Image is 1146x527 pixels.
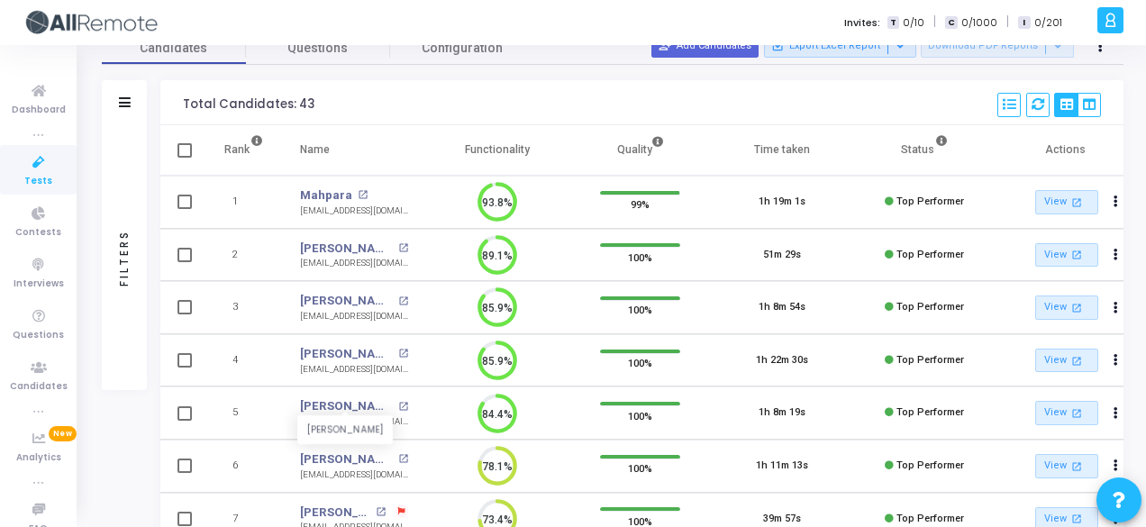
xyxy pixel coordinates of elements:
[300,240,394,258] a: [PERSON_NAME]
[300,504,371,522] a: [PERSON_NAME]
[1035,243,1098,268] a: View
[1104,454,1129,479] button: Actions
[398,243,408,253] mat-icon: open_in_new
[183,97,314,112] div: Total Candidates: 43
[300,140,330,159] div: Name
[628,354,652,372] span: 100%
[23,5,158,41] img: logo
[771,40,784,52] mat-icon: save_alt
[10,379,68,395] span: Candidates
[961,15,997,31] span: 0/1000
[426,125,568,176] th: Functionality
[759,405,805,421] div: 1h 8m 19s
[896,406,964,418] span: Top Performer
[1035,401,1098,425] a: View
[887,16,899,30] span: T
[14,277,64,292] span: Interviews
[205,281,282,334] td: 3
[1104,348,1129,373] button: Actions
[1069,300,1085,315] mat-icon: open_in_new
[756,459,808,474] div: 1h 11m 13s
[1035,295,1098,320] a: View
[102,39,246,58] span: Candidates
[628,406,652,424] span: 100%
[300,186,352,204] a: Mahpara
[651,34,759,58] button: Add Candidates
[1034,15,1062,31] span: 0/201
[1054,93,1101,117] div: View Options
[896,249,964,260] span: Top Performer
[1104,190,1129,215] button: Actions
[763,512,801,527] div: 39m 57s
[844,15,880,31] label: Invites:
[300,468,408,482] div: [EMAIL_ADDRESS][DOMAIN_NAME]
[853,125,996,176] th: Status
[1104,242,1129,268] button: Actions
[398,296,408,306] mat-icon: open_in_new
[759,195,805,210] div: 1h 19m 1s
[205,176,282,229] td: 1
[921,34,1074,58] button: Download PDF Reports
[300,345,394,363] a: [PERSON_NAME]
[628,301,652,319] span: 100%
[1035,190,1098,214] a: View
[422,39,503,58] span: Configuration
[116,159,132,357] div: Filters
[398,402,408,412] mat-icon: open_in_new
[1018,16,1030,30] span: I
[1069,405,1085,421] mat-icon: open_in_new
[398,454,408,464] mat-icon: open_in_new
[896,301,964,313] span: Top Performer
[764,34,916,58] button: Export Excel Report
[763,248,801,263] div: 51m 29s
[246,39,390,58] span: Questions
[205,386,282,440] td: 5
[205,125,282,176] th: Rank
[1104,295,1129,321] button: Actions
[16,450,61,466] span: Analytics
[896,354,964,366] span: Top Performer
[896,195,964,207] span: Top Performer
[628,248,652,266] span: 100%
[996,125,1138,176] th: Actions
[1104,401,1129,426] button: Actions
[205,334,282,387] td: 4
[300,292,394,310] a: [PERSON_NAME]
[628,459,652,477] span: 100%
[1069,459,1085,474] mat-icon: open_in_new
[1035,349,1098,373] a: View
[300,204,408,218] div: [EMAIL_ADDRESS][DOMAIN_NAME]
[945,16,957,30] span: C
[300,310,408,323] div: [EMAIL_ADDRESS][DOMAIN_NAME]
[1006,13,1009,32] span: |
[24,174,52,189] span: Tests
[1069,353,1085,368] mat-icon: open_in_new
[759,300,805,315] div: 1h 8m 54s
[358,190,368,200] mat-icon: open_in_new
[300,450,394,468] a: [PERSON_NAME]
[754,140,810,159] div: Time taken
[631,195,650,214] span: 99%
[1069,247,1085,262] mat-icon: open_in_new
[1069,511,1085,526] mat-icon: open_in_new
[933,13,936,32] span: |
[568,125,711,176] th: Quality
[15,225,61,241] span: Contests
[896,459,964,471] span: Top Performer
[205,440,282,493] td: 6
[398,349,408,359] mat-icon: open_in_new
[1035,454,1098,478] a: View
[300,397,394,415] a: [PERSON_NAME]
[205,229,282,282] td: 2
[659,40,671,52] mat-icon: person_add_alt
[12,103,66,118] span: Dashboard
[376,507,386,517] mat-icon: open_in_new
[903,15,924,31] span: 0/10
[49,426,77,441] span: New
[13,328,64,343] span: Questions
[896,513,964,524] span: Top Performer
[756,353,808,368] div: 1h 22m 30s
[1069,195,1085,210] mat-icon: open_in_new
